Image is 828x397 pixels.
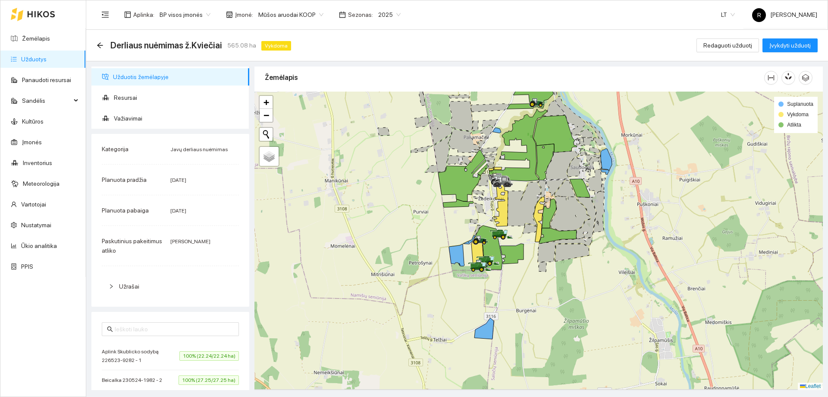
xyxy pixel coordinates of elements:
span: Redaguoti užduotį [703,41,752,50]
a: Kultūros [22,118,44,125]
span: Aplinka : [133,10,154,19]
button: Įvykdyti užduotį [762,38,818,52]
span: Beicalka 230524-1982 - 2 [102,376,166,384]
span: LT [721,8,735,21]
span: Derliaus nuėmimas ž.Kviečiai [110,38,222,52]
a: Leaflet [800,383,821,389]
button: column-width [764,71,778,85]
a: Įmonės [22,139,42,146]
span: 565.08 ha [227,41,256,50]
span: Vykdoma [261,41,291,51]
span: column-width [765,74,778,81]
span: Resursai [114,89,242,106]
span: Planuota pabaiga [102,207,149,214]
div: Žemėlapis [265,65,764,90]
span: [PERSON_NAME] [170,238,210,245]
a: Panaudoti resursai [22,76,71,83]
span: Vykdoma [787,111,809,118]
a: Užduotys [21,56,47,63]
a: Redaguoti užduotį [696,42,759,49]
a: Nustatymai [21,222,51,229]
span: 2025 [378,8,401,21]
span: 100% (22.24/22.24 ha) [179,351,239,361]
a: Layers [260,147,279,166]
span: Suplanuota [787,101,813,107]
a: Inventorius [23,159,52,166]
span: [DATE] [170,177,186,183]
span: Sezonas : [348,10,373,19]
span: Paskutinius pakeitimus atliko [102,238,162,254]
span: Planuota pradžia [102,176,147,183]
span: BP visos įmonės [160,8,210,21]
span: Sandėlis [22,92,71,109]
span: Važiavimai [114,110,242,127]
span: arrow-left [97,42,103,49]
span: search [107,326,113,332]
input: Ieškoti lauko [115,324,234,334]
span: + [263,97,269,108]
button: menu-fold [97,6,114,23]
span: Įvykdyti užduotį [769,41,811,50]
div: Atgal [97,42,103,49]
span: Atlikta [787,122,801,128]
span: right [109,284,114,289]
span: Užrašai [119,283,139,290]
a: Vartotojai [21,201,46,208]
a: Ūkio analitika [21,242,57,249]
a: Zoom in [260,96,273,109]
span: layout [124,11,131,18]
button: Initiate a new search [260,128,273,141]
span: [PERSON_NAME] [752,11,817,18]
span: − [263,110,269,121]
span: Javų derliaus nuėmimas [170,146,228,152]
a: Meteorologija [23,180,60,187]
span: 100% (27.25/27.25 ha) [179,375,239,385]
span: Kategorija [102,146,129,152]
span: [DATE] [170,208,186,214]
a: Žemėlapis [22,35,50,42]
button: Redaguoti užduotį [696,38,759,52]
span: R [757,8,761,22]
span: calendar [339,11,346,18]
span: Užduotis žemėlapyje [113,68,242,86]
a: PPIS [21,263,33,270]
span: Įmonė : [235,10,253,19]
span: menu-fold [101,11,109,19]
a: Zoom out [260,109,273,122]
span: Mūšos aruodai KOOP [258,8,323,21]
span: shop [226,11,233,18]
span: Aplink Skublicko sodybą 226523-9282 - 1 [102,347,179,365]
div: Užrašai [102,276,239,296]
